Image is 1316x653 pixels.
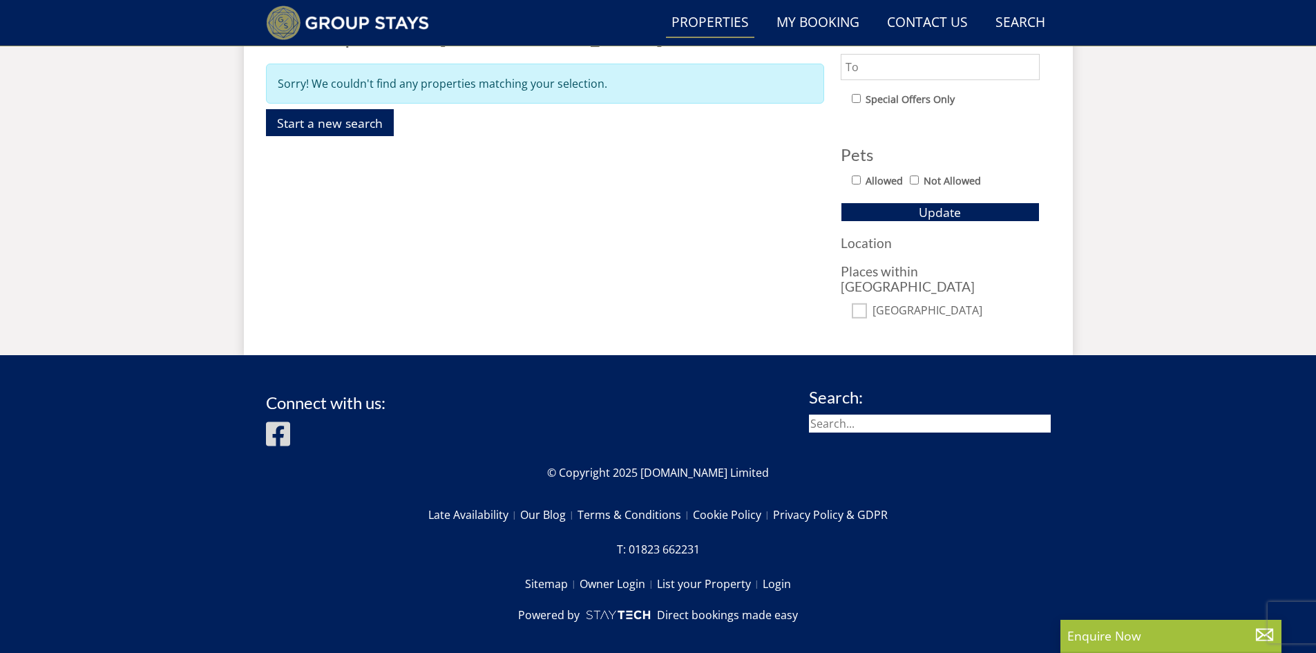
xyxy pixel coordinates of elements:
[266,23,824,47] h1: Our Properties in [GEOGRAPHIC_DATA]
[578,503,693,527] a: Terms & Conditions
[841,236,1040,250] h3: Location
[866,92,955,107] label: Special Offers Only
[617,538,700,561] a: T: 01823 662231
[841,54,1040,80] input: To
[881,8,973,39] a: Contact Us
[809,415,1051,433] input: Search...
[866,173,903,189] label: Allowed
[266,6,430,40] img: Group Stays
[771,8,865,39] a: My Booking
[266,464,1051,481] p: © Copyright 2025 [DOMAIN_NAME] Limited
[924,173,981,189] label: Not Allowed
[841,202,1040,222] button: Update
[266,109,394,136] a: Start a new search
[841,264,1040,293] h3: Places within [GEOGRAPHIC_DATA]
[657,572,763,596] a: List your Property
[585,607,651,623] img: scrumpy.png
[666,8,754,39] a: Properties
[990,8,1051,39] a: Search
[580,572,657,596] a: Owner Login
[773,503,888,527] a: Privacy Policy & GDPR
[428,503,520,527] a: Late Availability
[809,388,1051,406] h3: Search:
[266,420,290,448] img: Facebook
[266,394,385,412] h3: Connect with us:
[518,607,798,623] a: Powered byDirect bookings made easy
[693,503,773,527] a: Cookie Policy
[919,204,961,220] span: Update
[872,304,1040,319] label: [GEOGRAPHIC_DATA]
[841,146,1040,164] h3: Pets
[1067,627,1275,645] p: Enquire Now
[266,64,824,104] div: Sorry! We couldn't find any properties matching your selection.
[525,572,580,596] a: Sitemap
[763,572,791,596] a: Login
[520,503,578,527] a: Our Blog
